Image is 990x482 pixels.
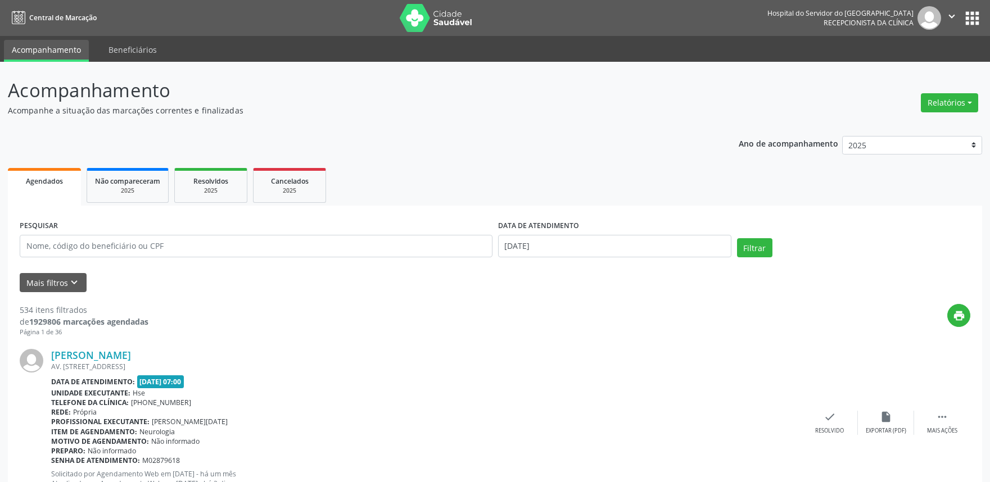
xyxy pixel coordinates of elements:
[498,235,731,257] input: Selecione um intervalo
[824,411,836,423] i: check
[51,388,130,398] b: Unidade executante:
[8,8,97,27] a: Central de Marcação
[20,328,148,337] div: Página 1 de 36
[20,273,87,293] button: Mais filtroskeyboard_arrow_down
[51,362,802,371] div: AV. [STREET_ADDRESS]
[51,398,129,407] b: Telefone da clínica:
[8,104,690,116] p: Acompanhe a situação das marcações correntes e finalizadas
[921,93,978,112] button: Relatórios
[866,427,906,435] div: Exportar (PDF)
[139,427,175,436] span: Neurologia
[767,8,914,18] div: Hospital do Servidor do [GEOGRAPHIC_DATA]
[73,407,97,417] span: Própria
[936,411,948,423] i: 
[95,187,160,195] div: 2025
[880,411,892,423] i: insert_drive_file
[51,349,131,361] a: [PERSON_NAME]
[4,40,89,62] a: Acompanhamento
[51,417,150,426] b: Profissional executante:
[737,238,772,257] button: Filtrar
[29,13,97,22] span: Central de Marcação
[927,427,957,435] div: Mais ações
[8,76,690,104] p: Acompanhamento
[946,10,958,22] i: 
[51,407,71,417] b: Rede:
[953,310,965,322] i: print
[51,456,140,465] b: Senha de atendimento:
[131,398,191,407] span: [PHONE_NUMBER]
[20,217,58,235] label: PESQUISAR
[88,446,136,456] span: Não informado
[20,304,148,316] div: 534 itens filtrados
[152,417,228,426] span: [PERSON_NAME][DATE]
[815,427,844,435] div: Resolvido
[20,235,492,257] input: Nome, código do beneficiário ou CPF
[51,377,135,386] b: Data de atendimento:
[51,436,149,446] b: Motivo de agendamento:
[137,375,184,388] span: [DATE] 07:00
[261,187,318,195] div: 2025
[151,436,200,446] span: Não informado
[193,176,228,186] span: Resolvidos
[101,40,165,60] a: Beneficiários
[51,427,137,436] b: Item de agendamento:
[26,176,63,186] span: Agendados
[271,176,309,186] span: Cancelados
[824,18,914,28] span: Recepcionista da clínica
[183,187,239,195] div: 2025
[917,6,941,30] img: img
[20,316,148,328] div: de
[133,388,145,398] span: Hse
[739,136,838,150] p: Ano de acompanhamento
[29,316,148,327] strong: 1929806 marcações agendadas
[142,456,180,465] span: M02879618
[941,6,962,30] button: 
[498,217,579,235] label: DATA DE ATENDIMENTO
[947,304,970,327] button: print
[68,276,80,289] i: keyboard_arrow_down
[20,349,43,372] img: img
[51,446,85,456] b: Preparo:
[962,8,982,28] button: apps
[95,176,160,186] span: Não compareceram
